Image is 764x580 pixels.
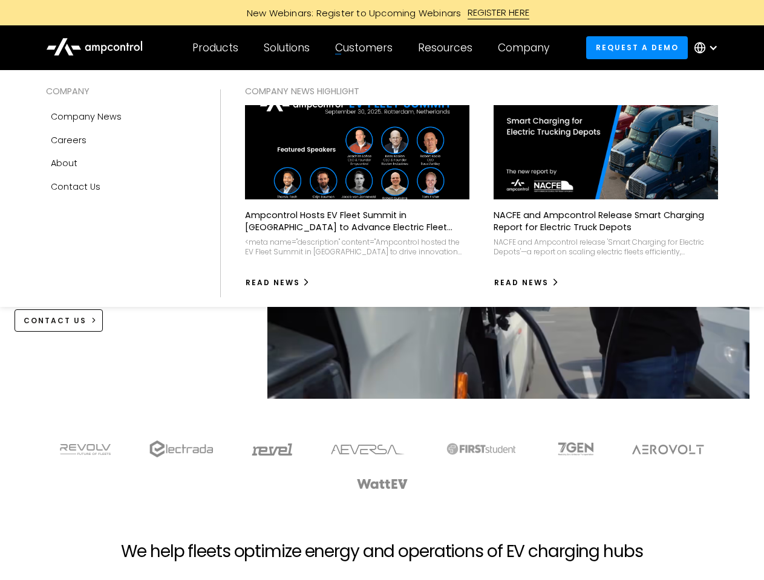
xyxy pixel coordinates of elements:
[357,479,408,489] img: WattEV logo
[494,273,560,292] a: Read News
[110,6,655,19] a: New Webinars: Register to Upcoming WebinarsREGISTER HERE
[51,180,100,193] div: Contact Us
[51,134,87,147] div: Careers
[245,85,719,98] div: COMPANY NEWS Highlight
[149,440,213,457] img: electrada logo
[15,309,103,332] a: CONTACT US
[121,541,642,562] h2: We help fleets optimize energy and operations of EV charging hubs
[632,445,704,454] img: Aerovolt Logo
[418,41,472,54] div: Resources
[468,6,530,19] div: REGISTER HERE
[245,237,469,256] div: <meta name="description" content="Ampcontrol hosted the EV Fleet Summit in [GEOGRAPHIC_DATA] to d...
[235,7,468,19] div: New Webinars: Register to Upcoming Webinars
[498,41,549,54] div: Company
[335,41,393,54] div: Customers
[46,175,196,198] a: Contact Us
[245,273,311,292] a: Read News
[51,110,122,123] div: Company news
[264,41,310,54] div: Solutions
[494,209,718,233] p: NACFE and Ampcontrol Release Smart Charging Report for Electric Truck Depots
[51,156,77,170] div: About
[494,277,549,288] div: Read News
[586,36,688,59] a: Request a demo
[192,41,238,54] div: Products
[246,277,300,288] div: Read News
[46,105,196,128] a: Company news
[245,209,469,233] p: Ampcontrol Hosts EV Fleet Summit in [GEOGRAPHIC_DATA] to Advance Electric Fleet Management in [GE...
[494,237,718,256] div: NACFE and Ampcontrol release 'Smart Charging for Electric Depots'—a report on scaling electric fl...
[46,85,196,98] div: COMPANY
[46,129,196,152] a: Careers
[24,315,87,326] div: CONTACT US
[46,152,196,175] a: About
